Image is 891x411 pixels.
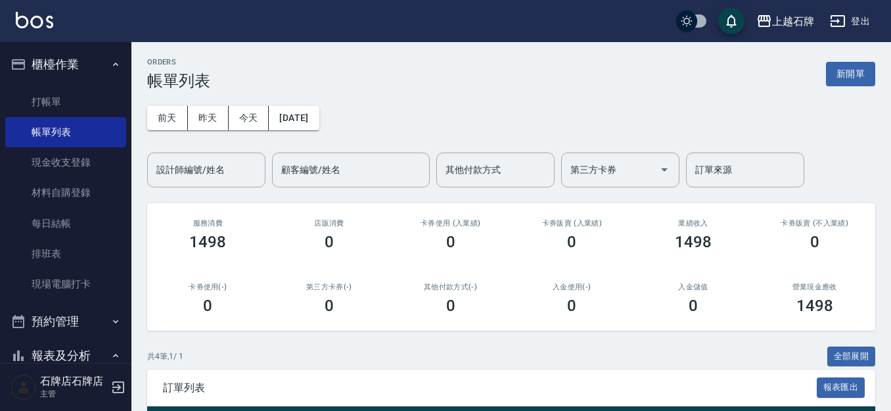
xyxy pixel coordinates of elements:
[817,377,865,398] button: 報表匯出
[163,381,817,395] span: 訂單列表
[5,239,126,269] a: 排班表
[229,106,269,130] button: 今天
[446,297,455,315] h3: 0
[5,178,126,208] a: 材料自購登錄
[147,106,188,130] button: 前天
[751,8,819,35] button: 上越石牌
[718,8,744,34] button: save
[675,233,712,251] h3: 1498
[189,233,226,251] h3: 1498
[16,12,53,28] img: Logo
[567,297,576,315] h3: 0
[405,219,495,228] h2: 卡券使用 (入業績)
[5,147,126,178] a: 現金收支登錄
[285,219,375,228] h2: 店販消費
[147,351,183,362] p: 共 4 筆, 1 / 1
[769,219,859,228] h2: 卡券販賣 (不入業績)
[405,283,495,291] h2: 其他付款方式(-)
[5,208,126,239] a: 每日結帳
[769,283,859,291] h2: 營業現金應收
[188,106,229,130] button: 昨天
[654,159,675,180] button: Open
[527,283,617,291] h2: 入金使用(-)
[269,106,319,130] button: [DATE]
[5,117,126,147] a: 帳單列表
[827,347,876,367] button: 全部展開
[825,9,875,34] button: 登出
[649,219,739,228] h2: 業績收入
[325,233,334,251] h3: 0
[40,388,107,400] p: 主管
[5,87,126,117] a: 打帳單
[527,219,617,228] h2: 卡券販賣 (入業績)
[147,58,210,66] h2: ORDERS
[826,62,875,86] button: 新開單
[203,297,212,315] h3: 0
[163,283,253,291] h2: 卡券使用(-)
[810,233,819,251] h3: 0
[163,219,253,228] h3: 服務消費
[285,283,375,291] h2: 第三方卡券(-)
[817,381,865,393] a: 報表匯出
[5,269,126,299] a: 現場電腦打卡
[325,297,334,315] h3: 0
[826,67,875,80] a: 新開單
[649,283,739,291] h2: 入金儲值
[772,13,814,30] div: 上越石牌
[147,72,210,90] h3: 帳單列表
[446,233,455,251] h3: 0
[796,297,833,315] h3: 1498
[567,233,576,251] h3: 0
[5,304,126,339] button: 預約管理
[11,374,37,400] img: Person
[5,47,126,82] button: 櫃檯作業
[40,375,107,388] h5: 石牌店石牌店
[689,297,698,315] h3: 0
[5,339,126,373] button: 報表及分析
